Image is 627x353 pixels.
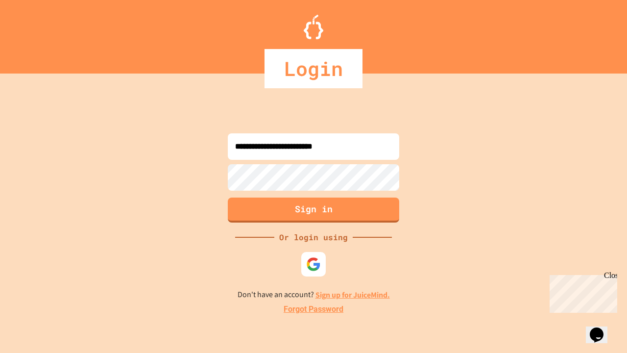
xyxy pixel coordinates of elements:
p: Don't have an account? [238,289,390,301]
img: google-icon.svg [306,257,321,272]
a: Forgot Password [284,303,343,315]
a: Sign up for JuiceMind. [315,290,390,300]
iframe: chat widget [586,314,617,343]
iframe: chat widget [546,271,617,313]
div: Login [265,49,362,88]
div: Or login using [274,231,353,243]
div: Chat with us now!Close [4,4,68,62]
button: Sign in [228,198,399,223]
img: Logo.svg [304,15,323,39]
